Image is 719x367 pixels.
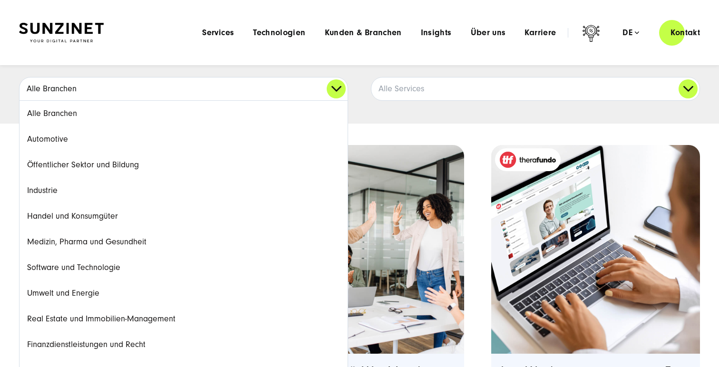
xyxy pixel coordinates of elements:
a: Featured image: eine Gruppe von Kollegen in einer modernen Büroumgebung, die einen Erfolg feiern.... [255,145,464,354]
a: Kontakt [659,19,711,46]
a: Kunden & Branchen [325,28,402,38]
a: Automotive [19,126,348,152]
a: Medizin, Pharma und Gesundheit [19,229,348,255]
a: Alle Branchen [19,101,348,126]
a: Services [202,28,234,38]
a: Alle Services [371,77,700,100]
a: Real Estate und Immobilien-Management [19,306,348,332]
img: SUNZINET Full Service Digital Agentur [19,23,104,43]
a: Karriere [525,28,556,38]
a: Technologien [253,28,305,38]
div: de [622,28,639,38]
a: Finanzdienstleistungen und Recht [19,332,348,357]
a: Featured image: - Read full post: In 7 Wochen zur integrierten E-Commerce-Plattform | therafundo ... [491,145,700,354]
a: Umwelt und Energie [19,280,348,306]
a: Handel und Konsumgüter [19,203,348,229]
img: eine Gruppe von Kollegen in einer modernen Büroumgebung, die einen Erfolg feiern. Ein Mann gibt e... [255,145,464,354]
a: Öffentlicher Sektor und Bildung [19,152,348,178]
a: Alle Branchen [19,77,348,100]
a: Industrie [19,178,348,203]
a: Software und Technologie [19,255,348,280]
a: Über uns [471,28,506,38]
a: Insights [421,28,452,38]
img: therafundo_10-2024_logo_2c [500,152,556,168]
